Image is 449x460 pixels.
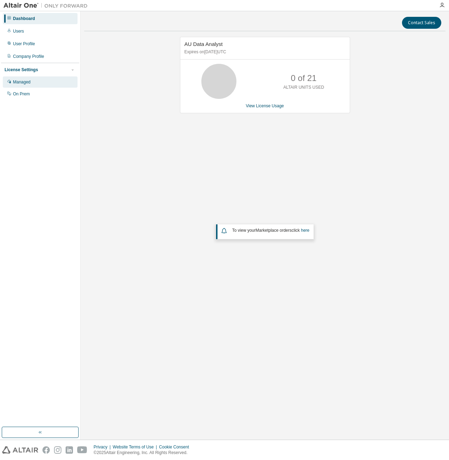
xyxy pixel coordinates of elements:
[13,79,31,85] div: Managed
[5,67,38,73] div: License Settings
[232,228,309,233] span: To view your click
[54,446,61,454] img: instagram.svg
[13,28,24,34] div: Users
[159,444,193,450] div: Cookie Consent
[4,2,91,9] img: Altair One
[77,446,87,454] img: youtube.svg
[246,103,284,108] a: View License Usage
[42,446,50,454] img: facebook.svg
[13,16,35,21] div: Dashboard
[13,41,35,47] div: User Profile
[402,17,441,29] button: Contact Sales
[113,444,159,450] div: Website Terms of Use
[291,72,316,84] p: 0 of 21
[301,228,309,233] a: here
[185,41,223,47] span: AU Data Analyst
[13,54,44,59] div: Company Profile
[66,446,73,454] img: linkedin.svg
[94,450,193,456] p: © 2025 Altair Engineering, Inc. All Rights Reserved.
[256,228,292,233] em: Marketplace orders
[13,91,30,97] div: On Prem
[283,84,324,90] p: ALTAIR UNITS USED
[94,444,113,450] div: Privacy
[185,49,344,55] p: Expires on [DATE] UTC
[2,446,38,454] img: altair_logo.svg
